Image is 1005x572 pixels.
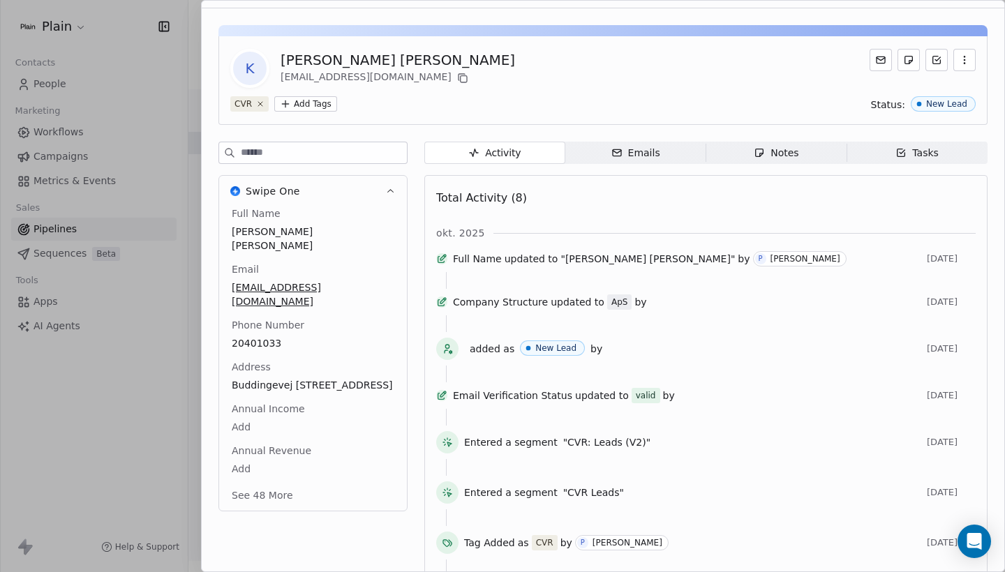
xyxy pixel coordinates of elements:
div: P [759,253,763,264]
span: Swipe One [246,184,300,198]
span: [DATE] [927,390,976,401]
span: Entered a segment [464,486,558,499]
span: Status: [871,98,905,112]
div: ApS [611,295,627,309]
span: "CVR Leads" [563,486,624,499]
span: [PERSON_NAME] [PERSON_NAME] [232,225,394,253]
span: updated to [505,252,558,266]
div: Open Intercom Messenger [958,525,991,558]
span: [DATE] [927,343,976,354]
span: Email Verification Status [453,389,572,402]
span: okt. 2025 [436,226,485,240]
span: by [663,389,675,402]
span: Full Name [453,252,502,266]
div: Notes [754,146,798,160]
div: Swipe OneSwipe One [219,206,407,511]
span: Add [232,462,394,476]
div: P [581,537,585,548]
div: [PERSON_NAME] [PERSON_NAME] [281,50,515,70]
div: CVR [234,98,252,110]
span: updated to [551,295,604,309]
span: Entered a segment [464,435,558,449]
span: by [560,536,572,550]
span: Phone Number [229,318,307,332]
div: Emails [611,146,660,160]
div: [PERSON_NAME] [593,538,662,548]
span: Email [229,262,262,276]
span: [DATE] [927,437,976,448]
div: CVR [536,536,553,549]
span: Address [229,360,274,374]
button: Add Tags [274,96,337,112]
button: See 48 More [223,483,301,508]
span: updated to [575,389,629,402]
span: [DATE] [927,537,976,548]
span: 20401033 [232,336,394,350]
span: Annual Income [229,402,308,416]
div: New Lead [926,99,967,109]
span: Add [232,420,394,434]
span: K [233,52,267,85]
div: [EMAIL_ADDRESS][DOMAIN_NAME] [281,70,515,86]
span: by [634,295,646,309]
span: [DATE] [927,487,976,498]
span: Annual Revenue [229,444,314,458]
img: Swipe One [230,186,240,196]
span: Company Structure [453,295,548,309]
span: [DATE] [927,253,976,264]
button: Swipe OneSwipe One [219,176,407,206]
div: New Lead [535,343,576,353]
span: "CVR: Leads (V2)" [563,435,650,449]
span: by [738,252,750,266]
span: added as [470,342,514,356]
span: by [590,342,602,356]
span: Buddingevej [STREET_ADDRESS] [232,378,394,392]
span: Total Activity (8) [436,191,527,204]
span: [EMAIL_ADDRESS][DOMAIN_NAME] [232,280,394,308]
span: Full Name [229,206,283,220]
div: Tasks [895,146,939,160]
span: [DATE] [927,296,976,308]
span: as [518,536,529,550]
div: valid [636,389,656,402]
span: Tag Added [464,536,515,550]
div: [PERSON_NAME] [770,254,840,264]
span: "[PERSON_NAME] [PERSON_NAME]" [560,252,735,266]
